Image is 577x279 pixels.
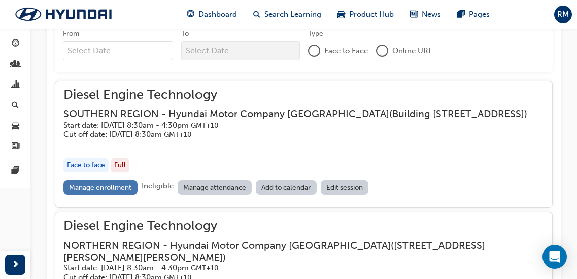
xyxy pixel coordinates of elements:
span: Australian Eastern Standard Time GMT+10 [164,130,191,139]
a: search-iconSearch Learning [245,4,329,25]
span: News [422,9,441,20]
button: RM [554,6,572,23]
span: Pages [469,9,490,20]
span: pages-icon [12,167,19,176]
a: news-iconNews [402,4,449,25]
a: pages-iconPages [449,4,498,25]
input: From [63,41,173,60]
a: car-iconProduct Hub [329,4,402,25]
span: Diesel Engine Technology [63,89,544,101]
div: Face to face [63,158,109,172]
h3: NORTHERN REGION - Hyundai Motor Company [GEOGRAPHIC_DATA] ( [STREET_ADDRESS][PERSON_NAME][PERSON_... [63,240,528,263]
span: Australian Eastern Standard Time GMT+10 [191,264,218,272]
div: Open Intercom Messenger [542,245,567,269]
span: pages-icon [457,8,465,21]
h5: Start date: [DATE] 8:30am - 4:30pm [63,121,527,130]
span: Diesel Engine Technology [63,220,544,232]
span: search-icon [253,8,260,21]
a: Manage attendance [178,180,252,195]
a: Add to calendar [256,180,317,195]
button: Diesel Engine TechnologySOUTHERN REGION - Hyundai Motor Company [GEOGRAPHIC_DATA](Building [STREE... [63,89,544,199]
span: RM [557,9,569,20]
input: To [181,41,299,60]
span: guage-icon [187,8,194,21]
span: news-icon [12,142,19,151]
span: news-icon [410,8,418,21]
span: next-icon [12,259,19,271]
a: guage-iconDashboard [179,4,245,25]
span: Online URL [392,45,432,57]
h5: Start date: [DATE] 8:30am - 4:30pm [63,263,528,273]
span: people-icon [12,60,19,69]
span: chart-icon [12,81,19,90]
span: Australian Eastern Standard Time GMT+10 [191,121,218,130]
span: Product Hub [349,9,394,20]
img: Trak [5,4,122,25]
span: Dashboard [198,9,237,20]
span: car-icon [12,122,19,131]
h5: Cut off date: [DATE] 8:30am [63,130,527,139]
a: Edit session [321,180,369,195]
span: Search Learning [264,9,321,20]
span: search-icon [12,101,19,110]
span: Face to Face [324,45,368,57]
div: To [181,29,189,39]
h3: SOUTHERN REGION - Hyundai Motor Company [GEOGRAPHIC_DATA] ( Building [STREET_ADDRESS] ) [63,108,527,120]
div: Type [308,29,323,39]
div: From [63,29,79,39]
div: Full [111,158,129,172]
span: guage-icon [12,39,19,49]
a: Manage enrollment [63,180,138,195]
span: Ineligible [142,181,174,190]
span: car-icon [337,8,345,21]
